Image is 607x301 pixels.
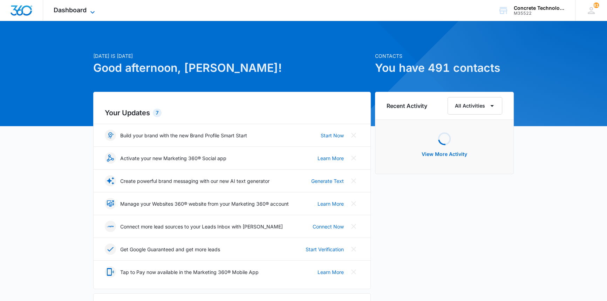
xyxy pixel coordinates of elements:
[348,198,359,209] button: Close
[318,155,344,162] a: Learn More
[375,60,514,76] h1: You have 491 contacts
[313,223,344,230] a: Connect Now
[120,246,220,253] p: Get Google Guaranteed and get more leads
[120,200,289,207] p: Manage your Websites 360® website from your Marketing 360® account
[387,102,427,110] h6: Recent Activity
[415,146,474,163] button: View More Activity
[120,268,259,276] p: Tap to Pay now available in the Marketing 360® Mobile App
[153,109,162,117] div: 7
[375,52,514,60] p: Contacts
[448,97,502,115] button: All Activities
[306,246,344,253] a: Start Verification
[105,108,359,118] h2: Your Updates
[348,130,359,141] button: Close
[348,221,359,232] button: Close
[93,60,371,76] h1: Good afternoon, [PERSON_NAME]!
[120,223,283,230] p: Connect more lead sources to your Leads Inbox with [PERSON_NAME]
[120,132,247,139] p: Build your brand with the new Brand Profile Smart Start
[514,5,565,11] div: account name
[348,175,359,186] button: Close
[318,268,344,276] a: Learn More
[54,6,87,14] span: Dashboard
[348,244,359,255] button: Close
[311,177,344,185] a: Generate Text
[348,152,359,164] button: Close
[348,266,359,278] button: Close
[514,11,565,16] div: account id
[318,200,344,207] a: Learn More
[321,132,344,139] a: Start Now
[593,2,599,8] div: notifications count
[120,155,226,162] p: Activate your new Marketing 360® Social app
[93,52,371,60] p: [DATE] is [DATE]
[593,2,599,8] span: 81
[120,177,270,185] p: Create powerful brand messaging with our new AI text generator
